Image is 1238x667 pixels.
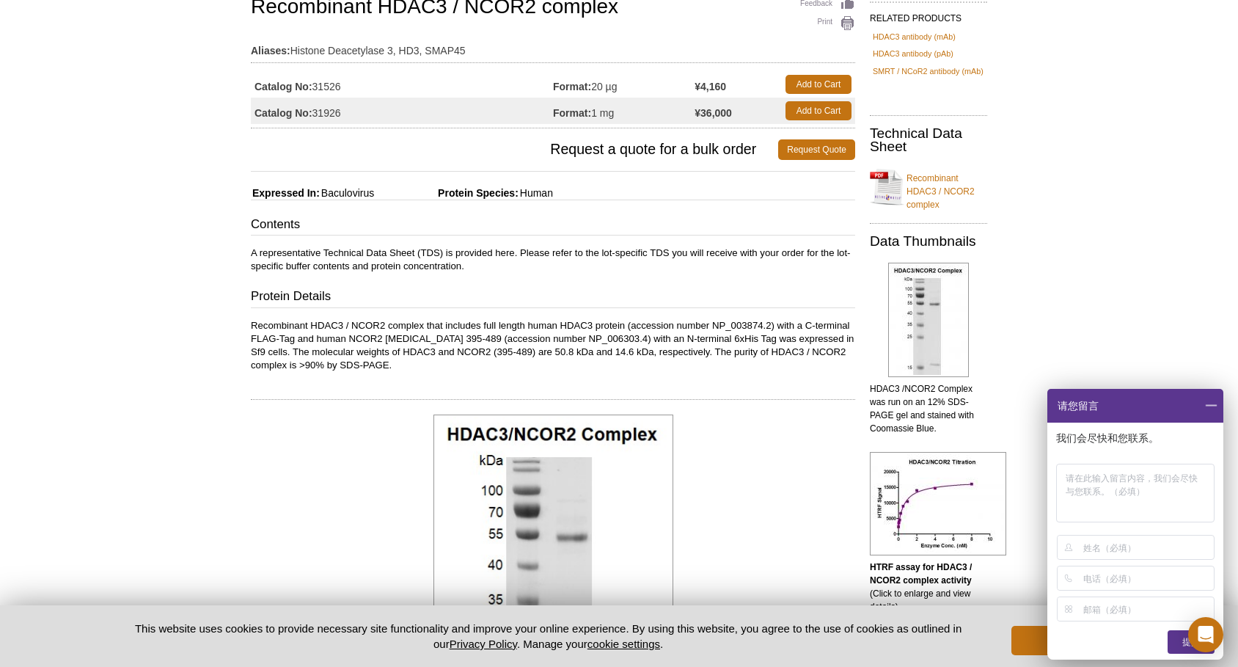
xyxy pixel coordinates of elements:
span: Human [519,187,553,199]
b: HTRF assay for HDAC3 / NCOR2 complex activity [870,562,972,586]
a: Request Quote [778,139,855,160]
strong: Format: [553,80,591,93]
span: Baculovirus [320,187,374,199]
td: 1 mg [553,98,695,124]
a: Privacy Policy [450,638,517,650]
input: 邮箱（必填） [1083,597,1212,621]
td: 31526 [251,71,553,98]
h2: Technical Data Sheet [870,127,987,153]
p: (Click to enlarge and view details) [870,561,987,613]
div: Open Intercom Messenger [1188,617,1223,652]
strong: Aliases: [251,44,290,57]
span: Request a quote for a bulk order [251,139,778,160]
strong: ¥4,160 [695,80,726,93]
span: Protein Species: [377,187,519,199]
button: Got it! [1011,626,1129,655]
p: 我们会尽快和您联系。 [1056,431,1217,445]
span: 请您留言 [1056,389,1099,423]
td: 31926 [251,98,553,124]
td: 20 µg [553,71,695,98]
a: Recombinant HDAC3 / NCOR2 complex [870,163,987,211]
h2: RELATED PRODUCTS [870,1,987,28]
p: HDAC3 /NCOR2 Complex was run on an 12% SDS-PAGE gel and stained with Coomassie Blue. [870,382,987,435]
td: Histone Deacetylase 3, HD3, SMAP45 [251,35,855,59]
img: Recombinant HDAC3 / NCOR2 Complex gel. [888,263,969,377]
strong: Catalog No: [254,80,312,93]
input: 电话（必填） [1083,566,1212,590]
p: A representative Technical Data Sheet (TDS) is provided here. Please refer to the lot-specific TD... [251,247,855,273]
h3: Contents [251,216,855,236]
h2: Data Thumbnails [870,235,987,248]
a: SMRT / NCoR2 antibody (mAb) [873,65,984,78]
p: This website uses cookies to provide necessary site functionality and improve your online experie... [109,621,987,652]
img: HTRF assay for HDAC3 / NCOR2 Complex activity [870,452,1006,555]
h3: Protein Details [251,288,855,308]
p: Recombinant HDAC3 / NCOR2 complex that includes full length human HDAC3 protein (accession number... [251,319,855,372]
a: HDAC3 antibody (mAb) [873,30,956,43]
strong: Catalog No: [254,106,312,120]
div: 提交 [1168,630,1215,654]
span: Expressed In: [251,187,320,199]
a: Add to Cart [785,75,851,94]
strong: ¥36,000 [695,106,732,120]
input: 姓名（必填） [1083,536,1212,559]
a: Print [800,15,855,32]
a: Add to Cart [785,101,851,120]
strong: Format: [553,106,591,120]
a: HDAC3 antibody (pAb) [873,47,953,60]
button: cookie settings [587,638,660,650]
